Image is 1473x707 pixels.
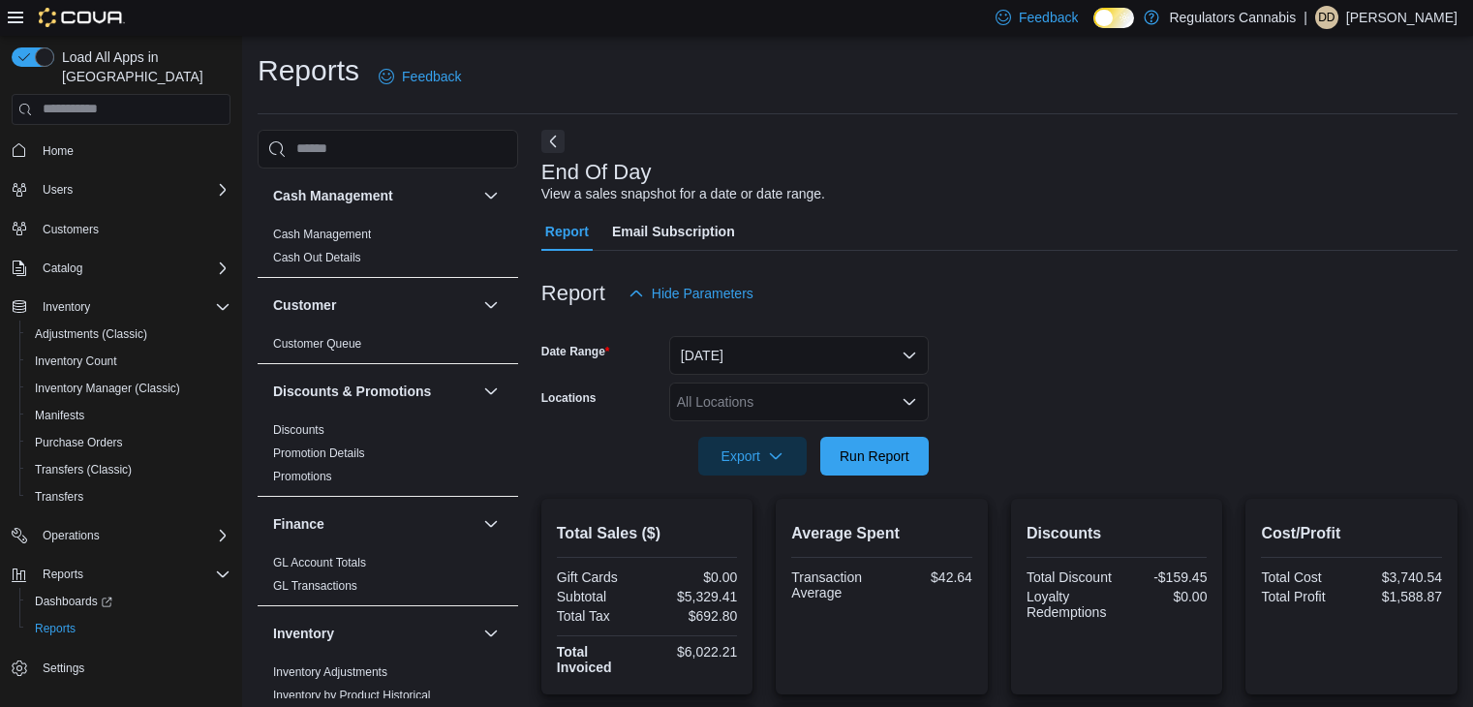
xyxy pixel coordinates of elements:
[1027,569,1113,585] div: Total Discount
[27,458,139,481] a: Transfers (Classic)
[43,567,83,582] span: Reports
[35,257,90,280] button: Catalog
[371,57,469,96] a: Feedback
[27,377,230,400] span: Inventory Manager (Classic)
[19,588,238,615] a: Dashboards
[35,138,230,163] span: Home
[273,295,476,315] button: Customer
[402,67,461,86] span: Feedback
[557,644,612,675] strong: Total Invoiced
[273,382,476,401] button: Discounts & Promotions
[541,184,825,204] div: View a sales snapshot for a date or date range.
[273,422,324,438] span: Discounts
[35,563,230,586] span: Reports
[791,569,877,600] div: Transaction Average
[35,178,80,201] button: Users
[1120,569,1207,585] div: -$159.45
[4,215,238,243] button: Customers
[35,563,91,586] button: Reports
[35,178,230,201] span: Users
[19,348,238,375] button: Inventory Count
[27,617,83,640] a: Reports
[35,594,112,609] span: Dashboards
[273,624,476,643] button: Inventory
[27,404,230,427] span: Manifests
[4,255,238,282] button: Catalog
[35,435,123,450] span: Purchase Orders
[791,522,972,545] h2: Average Spent
[273,337,361,351] a: Customer Queue
[1356,569,1442,585] div: $3,740.54
[541,344,610,359] label: Date Range
[35,524,230,547] span: Operations
[4,654,238,682] button: Settings
[35,217,230,241] span: Customers
[27,350,230,373] span: Inventory Count
[840,446,909,466] span: Run Report
[35,381,180,396] span: Inventory Manager (Classic)
[27,485,230,508] span: Transfers
[27,350,125,373] a: Inventory Count
[35,139,81,163] a: Home
[273,689,431,702] a: Inventory by Product Historical
[27,431,230,454] span: Purchase Orders
[273,295,336,315] h3: Customer
[4,293,238,321] button: Inventory
[557,608,643,624] div: Total Tax
[39,8,125,27] img: Cova
[273,228,371,241] a: Cash Management
[35,656,230,680] span: Settings
[273,423,324,437] a: Discounts
[273,250,361,265] span: Cash Out Details
[19,429,238,456] button: Purchase Orders
[557,569,643,585] div: Gift Cards
[1093,28,1094,29] span: Dark Mode
[27,404,92,427] a: Manifests
[479,380,503,403] button: Discounts & Promotions
[1346,6,1458,29] p: [PERSON_NAME]
[273,446,365,460] a: Promotion Details
[273,579,357,593] a: GL Transactions
[19,402,238,429] button: Manifests
[273,469,332,484] span: Promotions
[27,485,91,508] a: Transfers
[54,47,230,86] span: Load All Apps in [GEOGRAPHIC_DATA]
[479,184,503,207] button: Cash Management
[19,456,238,483] button: Transfers (Classic)
[273,556,366,569] a: GL Account Totals
[273,688,431,703] span: Inventory by Product Historical
[479,512,503,536] button: Finance
[35,295,230,319] span: Inventory
[273,514,476,534] button: Finance
[35,257,230,280] span: Catalog
[1093,8,1134,28] input: Dark Mode
[886,569,972,585] div: $42.64
[1027,589,1113,620] div: Loyalty Redemptions
[35,353,117,369] span: Inventory Count
[43,182,73,198] span: Users
[258,418,518,496] div: Discounts & Promotions
[273,382,431,401] h3: Discounts & Promotions
[1261,522,1442,545] h2: Cost/Profit
[273,514,324,534] h3: Finance
[273,186,393,205] h3: Cash Management
[43,261,82,276] span: Catalog
[1027,522,1208,545] h2: Discounts
[273,624,334,643] h3: Inventory
[43,299,90,315] span: Inventory
[557,522,738,545] h2: Total Sales ($)
[258,223,518,277] div: Cash Management
[273,227,371,242] span: Cash Management
[35,489,83,505] span: Transfers
[1169,6,1296,29] p: Regulators Cannabis
[43,222,99,237] span: Customers
[35,621,76,636] span: Reports
[4,522,238,549] button: Operations
[652,284,753,303] span: Hide Parameters
[258,51,359,90] h1: Reports
[651,608,737,624] div: $692.80
[612,212,735,251] span: Email Subscription
[35,462,132,477] span: Transfers (Classic)
[35,408,84,423] span: Manifests
[651,589,737,604] div: $5,329.41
